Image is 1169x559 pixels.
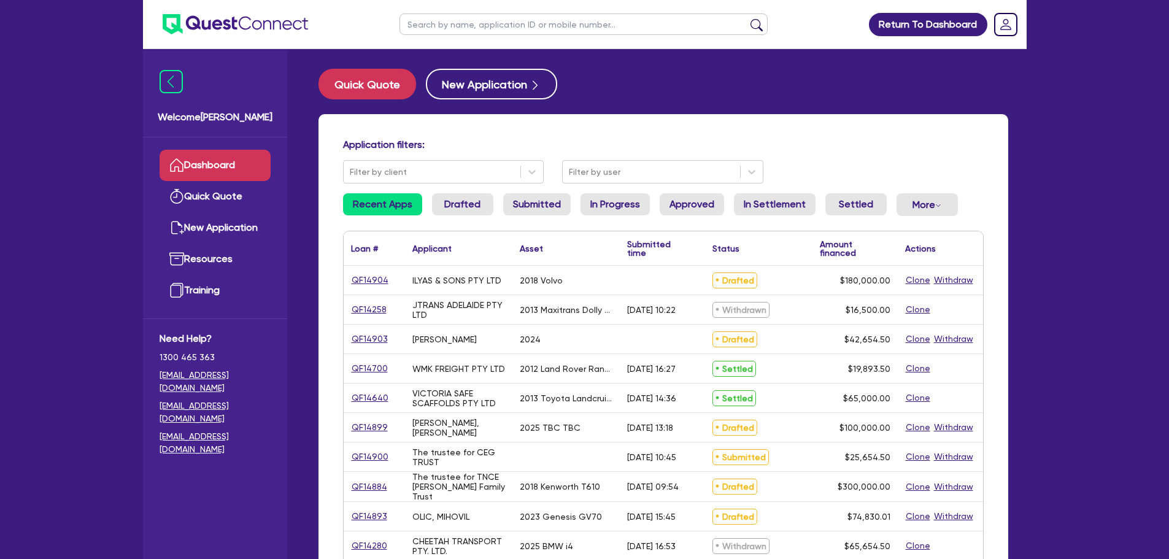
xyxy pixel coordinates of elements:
div: 2013 Maxitrans Dolly Trailer [520,305,612,315]
input: Search by name, application ID or mobile number... [399,13,768,35]
span: Welcome [PERSON_NAME] [158,110,272,125]
a: Approved [660,193,724,215]
button: Dropdown toggle [897,193,958,216]
div: [DATE] 16:27 [627,364,676,374]
span: Drafted [712,272,757,288]
a: QF14900 [351,450,389,464]
a: QF14903 [351,332,388,346]
div: 2013 Toyota Landcruiser [520,393,612,403]
h4: Application filters: [343,139,984,150]
a: QF14640 [351,391,389,405]
button: Clone [905,480,931,494]
span: Drafted [712,479,757,495]
span: Withdrawn [712,538,770,554]
div: The trustee for CEG TRUST [412,447,505,467]
div: 2025 TBC TBC [520,423,581,433]
span: $65,654.50 [844,541,890,551]
button: Clone [905,539,931,553]
a: QF14884 [351,480,388,494]
button: Withdraw [933,420,974,434]
span: $74,830.01 [847,512,890,522]
span: $180,000.00 [840,276,890,285]
a: Quick Quote [160,181,271,212]
div: Submitted time [627,240,687,257]
div: [DATE] 14:36 [627,393,676,403]
span: Submitted [712,449,769,465]
a: Return To Dashboard [869,13,987,36]
div: [DATE] 10:22 [627,305,676,315]
button: Withdraw [933,273,974,287]
a: Settled [825,193,887,215]
a: Resources [160,244,271,275]
a: QF14893 [351,509,388,523]
span: Drafted [712,331,757,347]
span: $300,000.00 [838,482,890,492]
img: new-application [169,220,184,235]
div: Loan # [351,244,378,253]
div: 2025 BMW i4 [520,541,573,551]
a: In Progress [581,193,650,215]
button: Quick Quote [318,69,416,99]
div: The trustee for TNCE [PERSON_NAME] Family Trust [412,472,505,501]
div: [DATE] 15:45 [627,512,676,522]
a: [EMAIL_ADDRESS][DOMAIN_NAME] [160,399,271,425]
div: CHEETAH TRANSPORT PTY. LTD. [412,536,505,556]
a: Drafted [432,193,493,215]
a: Submitted [503,193,571,215]
span: $42,654.50 [844,334,890,344]
div: [DATE] 09:54 [627,482,679,492]
div: Asset [520,244,543,253]
a: QF14258 [351,303,387,317]
img: quick-quote [169,189,184,204]
div: 2024 [520,334,541,344]
span: $25,654.50 [845,452,890,462]
a: In Settlement [734,193,816,215]
button: Clone [905,509,931,523]
div: 2018 Volvo [520,276,563,285]
div: [DATE] 10:45 [627,452,676,462]
span: $16,500.00 [846,305,890,315]
div: JTRANS ADELAIDE PTY LTD [412,300,505,320]
span: Drafted [712,509,757,525]
a: Dropdown toggle [990,9,1022,40]
a: Recent Apps [343,193,422,215]
span: $19,893.50 [848,364,890,374]
button: Withdraw [933,450,974,464]
button: Clone [905,273,931,287]
button: Clone [905,361,931,376]
img: resources [169,252,184,266]
button: Withdraw [933,480,974,494]
button: Withdraw [933,332,974,346]
span: Withdrawn [712,302,770,318]
img: quest-connect-logo-blue [163,14,308,34]
div: OLIC, MIHOVIL [412,512,469,522]
button: New Application [426,69,557,99]
span: 1300 465 363 [160,351,271,364]
a: QF14700 [351,361,388,376]
div: ILYAS & SONS PTY LTD [412,276,501,285]
a: QF14280 [351,539,388,553]
img: icon-menu-close [160,70,183,93]
div: [PERSON_NAME] [412,334,477,344]
a: Training [160,275,271,306]
div: Applicant [412,244,452,253]
div: Actions [905,244,936,253]
button: Clone [905,391,931,405]
div: Amount financed [820,240,890,257]
button: Clone [905,303,931,317]
a: QF14899 [351,420,388,434]
div: [DATE] 16:53 [627,541,676,551]
span: Settled [712,390,756,406]
button: Clone [905,420,931,434]
span: Need Help? [160,331,271,346]
div: [PERSON_NAME], [PERSON_NAME] [412,418,505,438]
div: [DATE] 13:18 [627,423,673,433]
div: 2018 Kenworth T610 [520,482,600,492]
a: New Application [160,212,271,244]
div: Status [712,244,739,253]
a: [EMAIL_ADDRESS][DOMAIN_NAME] [160,430,271,456]
a: [EMAIL_ADDRESS][DOMAIN_NAME] [160,369,271,395]
span: $65,000.00 [843,393,890,403]
a: Dashboard [160,150,271,181]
